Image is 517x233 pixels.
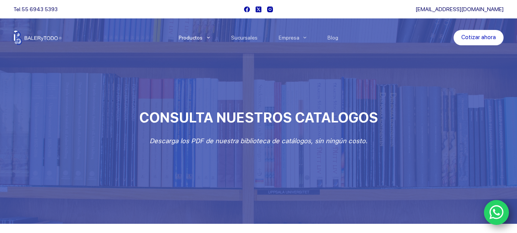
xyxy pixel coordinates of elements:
a: WhatsApp [484,200,509,225]
a: Instagram [267,7,273,12]
a: Cotizar ahora [454,30,504,45]
a: Facebook [244,7,250,12]
img: Balerytodo [13,30,62,45]
span: CONSULTA NUESTROS CATALOGOS [139,109,378,126]
a: [EMAIL_ADDRESS][DOMAIN_NAME] [416,6,504,12]
a: 55 6943 5393 [22,6,58,12]
nav: Menu Principal [168,18,349,57]
a: X (Twitter) [256,7,261,12]
span: Tel. [13,6,58,12]
em: Descarga los PDF de nuestra biblioteca de catálogos, sin ningún costo. [150,137,367,145]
